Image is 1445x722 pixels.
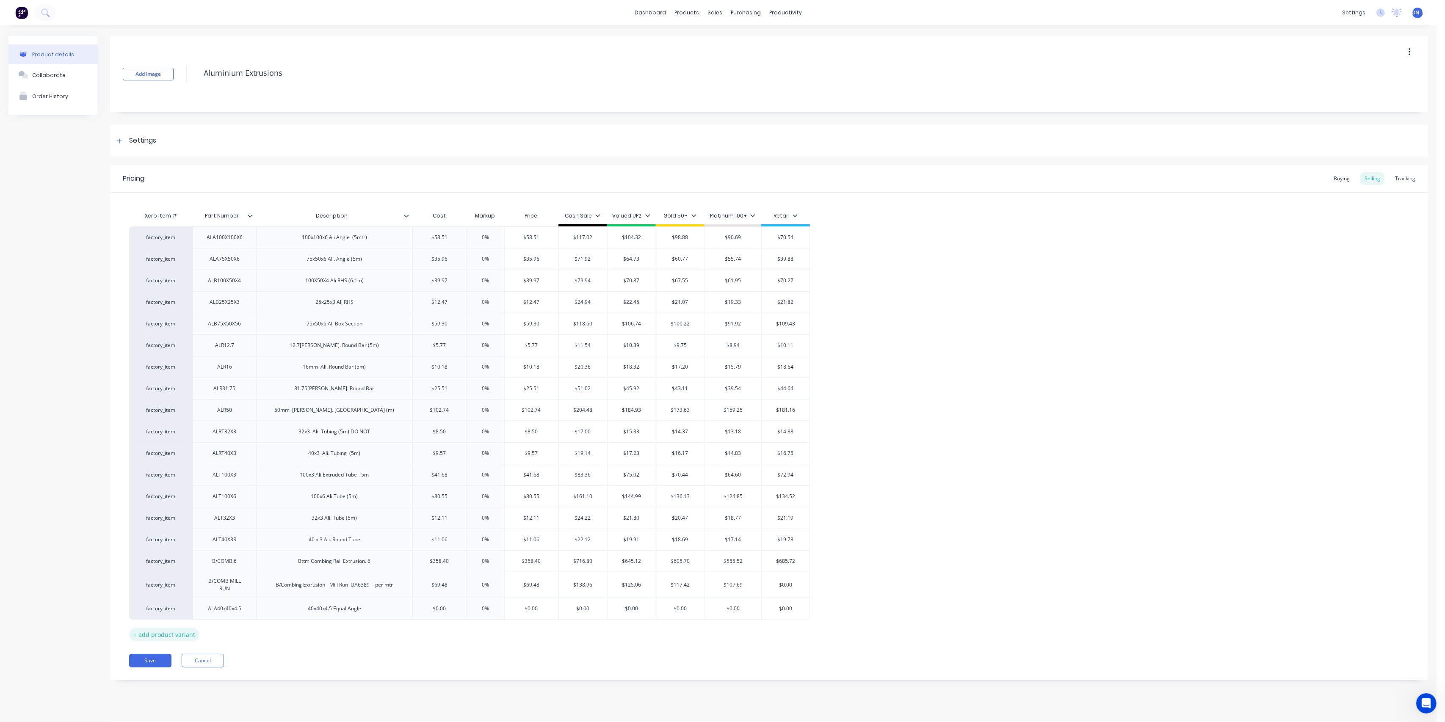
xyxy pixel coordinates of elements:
[705,400,762,421] div: $159.25
[129,226,810,248] div: factory_itemALA100X100X6100x100x6 Ali Angle (5mtr)$58.510%$58.51$117.02$104.32$98.88$90.69$70.54
[464,421,507,442] div: 0%
[138,298,184,306] div: factory_item
[608,270,656,291] div: $70.87
[129,270,810,291] div: factory_itemALB100X50X4100X50X4 Ali RHS (6.1m)$39.970%$39.97$79.94$70.87$67.55$61.95$70.27
[413,574,467,595] div: $69.48
[608,598,656,619] div: $0.00
[305,513,364,524] div: 32x3 Ali. Tube (5m)
[656,227,705,248] div: $98.88
[269,579,400,590] div: B/Combing Extrusion - Mill Run UA6389 - per mtr
[505,313,558,334] div: $59.30
[204,340,246,351] div: ALR12.7
[710,212,755,220] div: Platinum 100+
[705,574,762,595] div: $107.69
[656,270,705,291] div: $67.55
[204,426,246,437] div: ALRT32X3
[129,356,810,378] div: factory_itemALR1616mm Ali. Round Bar (5m)$10.180%$10.18$20.36$18.32$17.20$15.79$18.64
[608,248,656,270] div: $64.73
[199,63,1233,83] textarea: Aluminium Extrusions
[203,254,246,265] div: ALA75X50X6
[705,551,762,572] div: $555.52
[559,335,607,356] div: $11.54
[15,6,28,19] img: Factory
[204,405,246,416] div: ALR50
[505,464,558,485] div: $41.68
[656,486,705,507] div: $136.13
[413,507,467,529] div: $12.11
[204,469,246,480] div: ALT100X3
[656,335,705,356] div: $9.75
[138,557,184,565] div: factory_item
[656,313,705,334] div: $100.22
[413,248,467,270] div: $35.96
[608,378,656,399] div: $45.92
[413,292,467,313] div: $12.47
[129,207,193,224] div: Xero Item #
[256,205,407,226] div: Description
[413,400,467,421] div: $102.74
[559,507,607,529] div: $24.22
[705,464,762,485] div: $64.60
[504,207,558,224] div: Price
[762,313,810,334] div: $109.43
[656,378,705,399] div: $43.11
[292,426,377,437] div: 32x3 Ali. Tubing (5m) DO NOT
[464,486,507,507] div: 0%
[129,485,810,507] div: factory_itemALT100X6100x6 Ali Tube (5m)$80.550%$80.55$161.10$144.99$136.13$124.85$134.52
[204,556,246,567] div: B/COMB.6
[32,51,74,58] div: Product details
[129,291,810,313] div: factory_itemALB25X25X325x25x3 Ali RHS$12.470%$12.47$24.94$22.45$21.07$19.33$21.82
[8,85,97,107] button: Order History
[762,486,810,507] div: $134.52
[559,574,607,595] div: $138.96
[664,212,696,220] div: Gold 50+
[412,207,467,224] div: Cost
[705,378,762,399] div: $39.54
[138,277,184,284] div: factory_item
[705,598,762,619] div: $0.00
[670,6,703,19] div: products
[464,248,507,270] div: 0%
[705,248,762,270] div: $55.74
[505,292,558,313] div: $12.47
[705,227,762,248] div: $90.69
[1398,9,1438,17] span: [PERSON_NAME]
[464,598,507,619] div: 0%
[464,464,507,485] div: 0%
[608,507,656,529] div: $21.80
[204,448,246,459] div: ALRT40X3
[608,529,656,550] div: $19.91
[309,297,360,308] div: 25x25x3 Ali RHS
[138,449,184,457] div: factory_item
[138,605,184,612] div: factory_item
[656,598,705,619] div: $0.00
[762,292,810,313] div: $21.82
[505,598,558,619] div: $0.00
[656,551,705,572] div: $605.70
[762,248,810,270] div: $39.88
[774,212,798,220] div: Retail
[608,335,656,356] div: $10.39
[505,227,558,248] div: $58.51
[762,574,810,595] div: $0.00
[295,232,374,243] div: 100x100x6 Ali Angle (5mtr)
[123,68,174,80] button: Add image
[608,464,656,485] div: $75.02
[762,598,810,619] div: $0.00
[762,227,810,248] div: $70.54
[413,356,467,378] div: $10.18
[301,603,368,614] div: 40x40x4.5 Equal Angle
[1338,6,1370,19] div: settings
[705,421,762,442] div: $13.18
[608,313,656,334] div: $106.74
[705,529,762,550] div: $17.14
[656,574,705,595] div: $117.42
[559,400,607,421] div: $204.48
[413,313,467,334] div: $59.30
[413,598,467,619] div: $0.00
[287,383,381,394] div: 31.75[PERSON_NAME]. Round Bar
[608,227,656,248] div: $104.32
[656,248,705,270] div: $60.77
[630,6,670,19] a: dashboard
[505,574,558,595] div: $69.48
